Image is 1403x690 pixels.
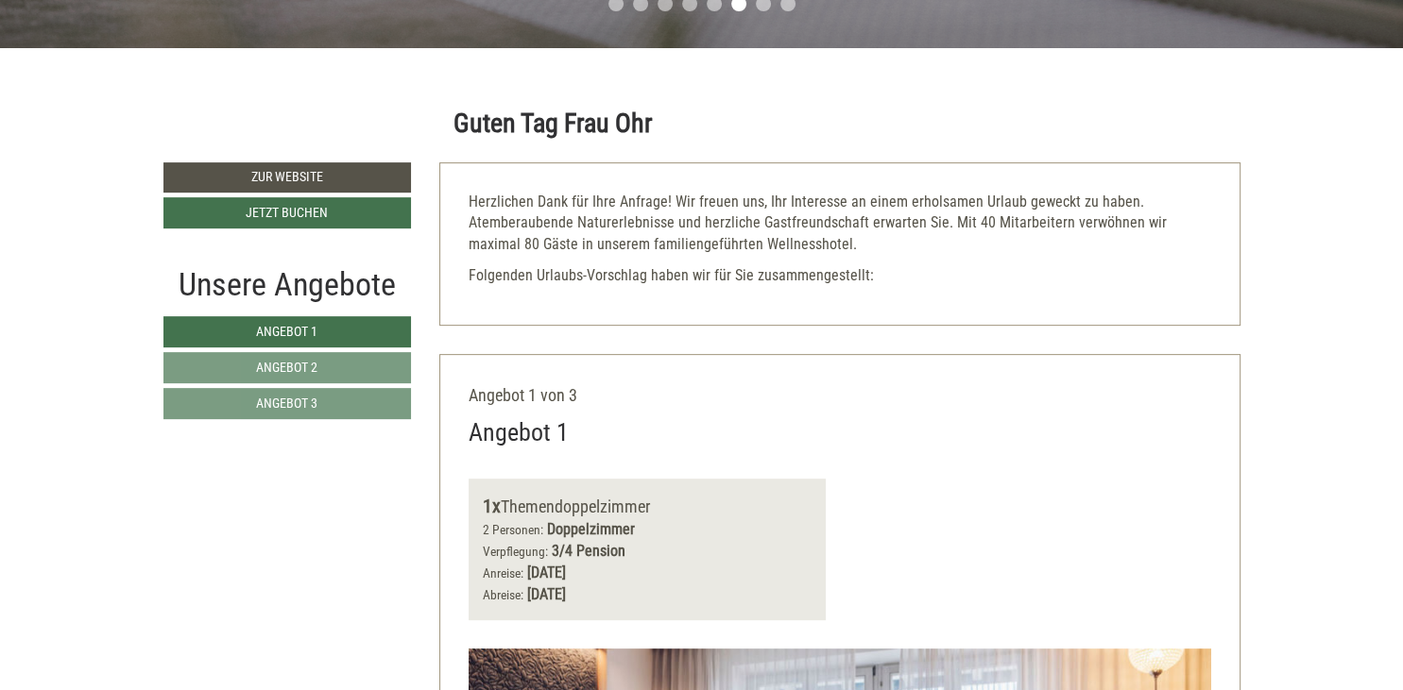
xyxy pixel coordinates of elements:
[483,495,501,517] b: 1x
[469,192,1211,257] p: Herzlichen Dank für Ihre Anfrage! Wir freuen uns, Ihr Interesse an einem erholsamen Urlaub geweck...
[163,261,412,308] div: Unsere Angebote
[256,395,317,411] span: Angebot 3
[163,197,412,228] a: Jetzt buchen
[552,542,625,560] b: 3/4 Pension
[483,565,523,581] small: Anreise:
[256,360,317,375] span: Angebot 2
[469,415,569,450] div: Angebot 1
[547,520,635,538] b: Doppelzimmer
[527,564,566,581] b: [DATE]
[483,544,548,559] small: Verpflegung:
[453,109,653,139] h1: Guten Tag Frau Ohr
[469,265,1211,287] p: Folgenden Urlaubs-Vorschlag haben wir für Sie zusammengestellt:
[163,162,412,193] a: Zur Website
[483,522,543,537] small: 2 Personen:
[483,587,523,602] small: Abreise:
[527,585,566,603] b: [DATE]
[483,493,812,520] div: Themendoppelzimmer
[256,324,317,339] span: Angebot 1
[469,385,577,405] span: Angebot 1 von 3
